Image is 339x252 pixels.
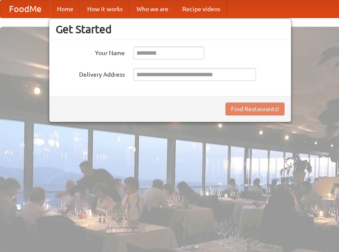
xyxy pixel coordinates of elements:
[175,0,227,18] a: Recipe videos
[50,0,80,18] a: Home
[0,0,50,18] a: FoodMe
[56,23,285,36] h3: Get Started
[56,68,125,79] label: Delivery Address
[225,103,285,115] button: Find Restaurants!
[80,0,130,18] a: How it works
[56,47,125,57] label: Your Name
[130,0,175,18] a: Who we are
